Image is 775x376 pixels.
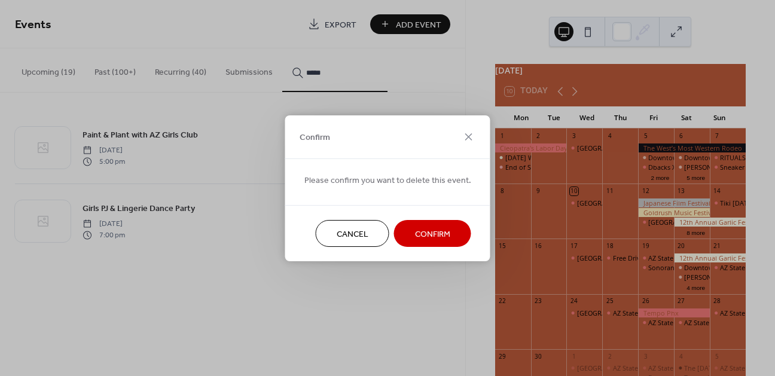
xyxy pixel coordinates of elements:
[415,228,450,240] span: Confirm
[337,228,368,240] span: Cancel
[316,220,389,247] button: Cancel
[304,174,471,187] span: Please confirm you want to delete this event.
[300,132,330,144] span: Confirm
[394,220,471,247] button: Confirm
